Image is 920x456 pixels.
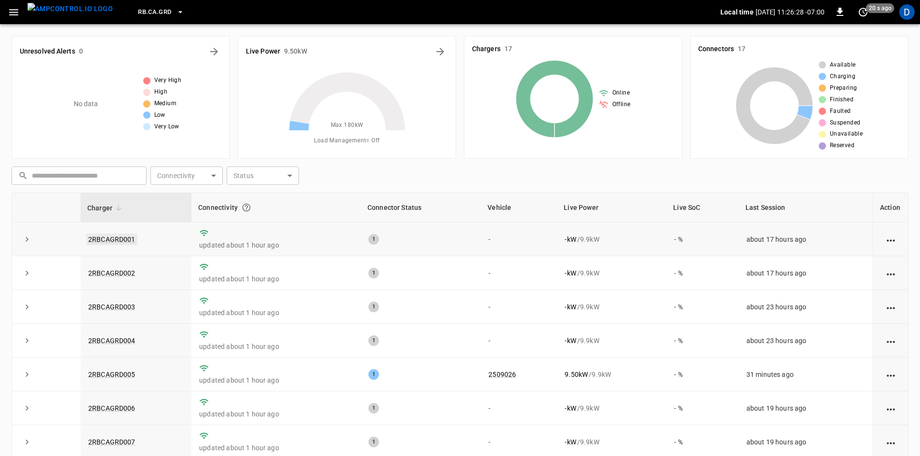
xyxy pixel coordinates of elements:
div: 1 [368,335,379,346]
button: expand row [20,401,34,415]
button: expand row [20,435,34,449]
h6: 17 [504,44,512,55]
a: 2RBCAGRD007 [88,438,135,446]
td: - % [666,256,738,290]
img: ampcontrol.io logo [27,3,113,15]
p: updated about 1 hour ago [199,409,353,419]
td: - % [666,324,738,358]
p: updated about 1 hour ago [199,274,353,284]
td: about 23 hours ago [739,324,873,358]
button: All Alerts [206,44,222,59]
td: about 23 hours ago [739,290,873,324]
div: action cell options [885,268,897,278]
span: Very Low [154,122,179,132]
div: Connectivity [198,199,354,216]
div: / 9.9 kW [565,403,659,413]
p: updated about 1 hour ago [199,308,353,318]
td: - [481,290,557,324]
p: - kW [565,268,576,278]
th: Live SoC [666,193,738,222]
td: - % [666,358,738,391]
td: - [481,256,557,290]
button: expand row [20,232,34,247]
h6: 17 [738,44,745,55]
td: - % [666,222,738,256]
div: profile-icon [899,4,915,20]
div: 1 [368,369,379,380]
a: 2RBCAGRD002 [88,269,135,277]
span: Available [830,60,856,70]
span: 20 s ago [866,3,894,13]
a: 2RBCAGRD005 [88,371,135,378]
button: RB.CA.GRD [134,3,188,22]
th: Action [873,193,908,222]
div: / 9.9 kW [565,302,659,312]
div: / 9.9 kW [565,336,659,345]
td: - [481,222,557,256]
button: Connection between the charger and our software. [238,199,255,216]
div: action cell options [885,302,897,312]
div: / 9.9 kW [565,370,659,379]
p: updated about 1 hour ago [199,375,353,385]
a: 2RBCAGRD006 [88,404,135,412]
div: / 9.9 kW [565,235,659,244]
span: RB.CA.GRD [138,7,171,18]
button: expand row [20,300,34,314]
span: Load Management = Off [314,136,379,146]
span: Unavailable [830,129,863,139]
p: - kW [565,235,576,244]
p: [DATE] 11:26:28 -07:00 [756,7,825,17]
td: - % [666,290,738,324]
h6: Connectors [698,44,734,55]
a: 2509026 [488,371,516,378]
p: No data [74,99,98,109]
div: 1 [368,234,379,245]
p: updated about 1 hour ago [199,443,353,453]
td: - [481,324,557,358]
td: about 19 hours ago [739,391,873,425]
td: about 17 hours ago [739,222,873,256]
h6: 9.50 kW [284,46,307,57]
h6: Chargers [472,44,501,55]
button: expand row [20,367,34,382]
td: 31 minutes ago [739,358,873,391]
th: Connector Status [361,193,481,222]
span: Very High [154,76,182,85]
span: Finished [830,95,853,105]
p: 9.50 kW [565,370,588,379]
div: 1 [368,437,379,447]
th: Live Power [557,193,666,222]
h6: Unresolved Alerts [20,46,75,57]
span: Medium [154,99,176,109]
div: action cell options [885,403,897,413]
div: action cell options [885,235,897,244]
a: 2RBCAGRD004 [88,337,135,345]
p: updated about 1 hour ago [199,240,353,250]
button: Energy Overview [433,44,448,59]
a: 2RBCAGRD001 [86,234,137,245]
span: Faulted [830,107,851,116]
span: Offline [612,100,631,110]
span: High [154,87,168,97]
span: Charging [830,72,855,82]
div: 1 [368,403,379,414]
div: / 9.9 kW [565,268,659,278]
span: Max. 180 kW [331,121,364,130]
button: expand row [20,333,34,348]
span: Online [612,88,630,98]
td: about 17 hours ago [739,256,873,290]
p: - kW [565,403,576,413]
div: / 9.9 kW [565,437,659,447]
span: Reserved [830,141,854,151]
div: action cell options [885,437,897,447]
th: Vehicle [481,193,557,222]
th: Last Session [739,193,873,222]
button: expand row [20,266,34,280]
div: action cell options [885,336,897,345]
p: - kW [565,336,576,345]
span: Low [154,111,165,120]
h6: Live Power [246,46,280,57]
p: - kW [565,437,576,447]
button: set refresh interval [855,4,871,20]
div: action cell options [885,370,897,379]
